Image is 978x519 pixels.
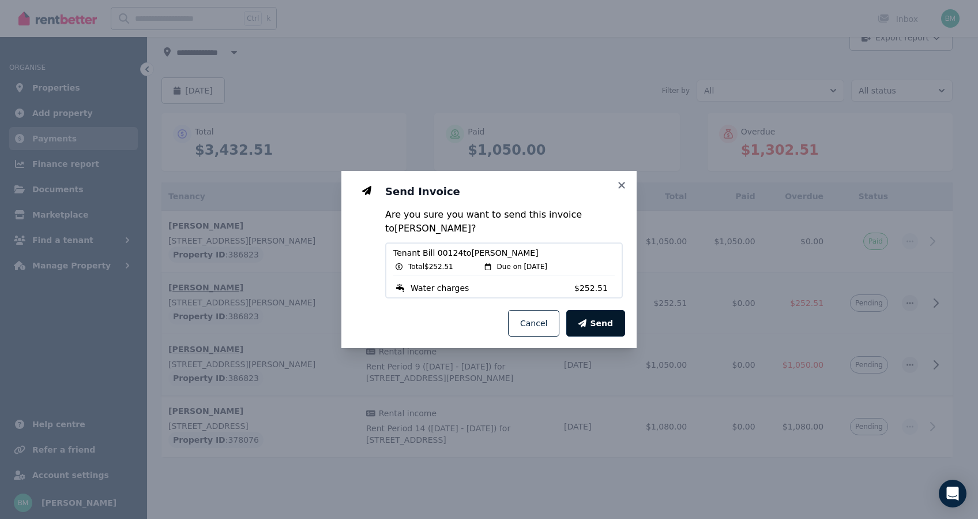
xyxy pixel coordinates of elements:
[508,310,559,337] button: Cancel
[574,282,615,294] span: $252.51
[497,262,547,271] span: Due on [DATE]
[566,310,625,337] button: Send
[408,262,453,271] span: Total $252.51
[939,480,966,507] div: Open Intercom Messenger
[393,247,615,259] span: Tenant Bill 00124 to [PERSON_NAME]
[590,318,613,329] span: Send
[385,185,623,199] h3: Send Invoice
[385,208,623,236] p: Are you sure you want to send this invoice to [PERSON_NAME] ?
[411,282,469,294] span: Water charges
